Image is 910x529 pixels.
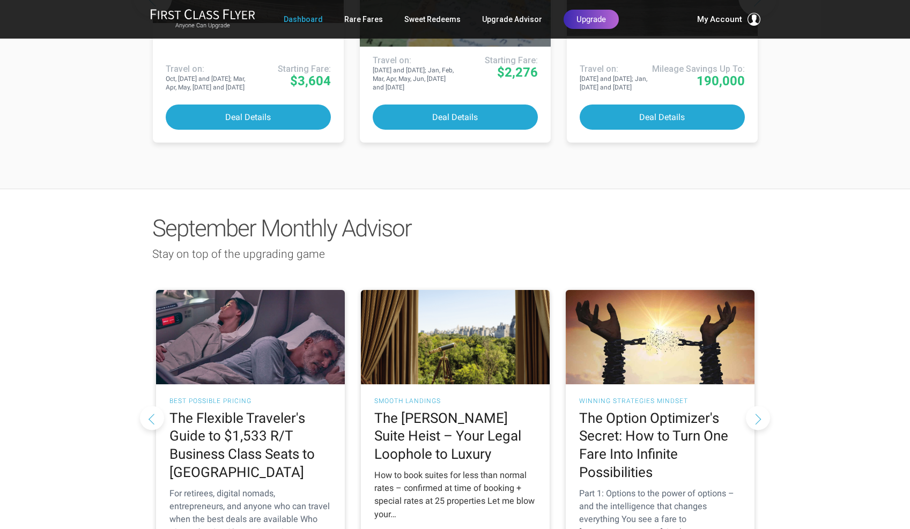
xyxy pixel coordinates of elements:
img: First Class Flyer [150,9,255,20]
small: Anyone Can Upgrade [150,22,255,29]
h2: The [PERSON_NAME] Suite Heist – Your Legal Loophole to Luxury [374,409,536,464]
button: Deal Details [166,105,331,130]
button: Next slide [746,406,770,430]
a: Sweet Redeems [404,10,461,29]
h2: The Option Optimizer's Secret: How to Turn One Fare Into Infinite Possibilities [579,409,741,482]
button: My Account [697,13,760,26]
span: My Account [697,13,742,26]
h3: Winning Strategies Mindset [579,398,741,404]
span: Stay on top of the upgrading game [152,248,325,260]
div: How to book suites for less than normal rates – confirmed at time of booking + special rates at 2... [374,469,536,521]
a: Upgrade [564,10,619,29]
span: September Monthly Advisor [152,214,411,242]
button: Deal Details [580,105,745,130]
h3: Smooth Landings [374,398,536,404]
button: Previous slide [140,406,164,430]
h2: The Flexible Traveler's Guide to $1,533 R/T Business Class Seats to [GEOGRAPHIC_DATA] [169,409,331,482]
button: Deal Details [373,105,538,130]
a: Dashboard [284,10,323,29]
a: Rare Fares [344,10,383,29]
h3: Best Possible Pricing [169,398,331,404]
a: Upgrade Advisor [482,10,542,29]
a: First Class FlyerAnyone Can Upgrade [150,9,255,30]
